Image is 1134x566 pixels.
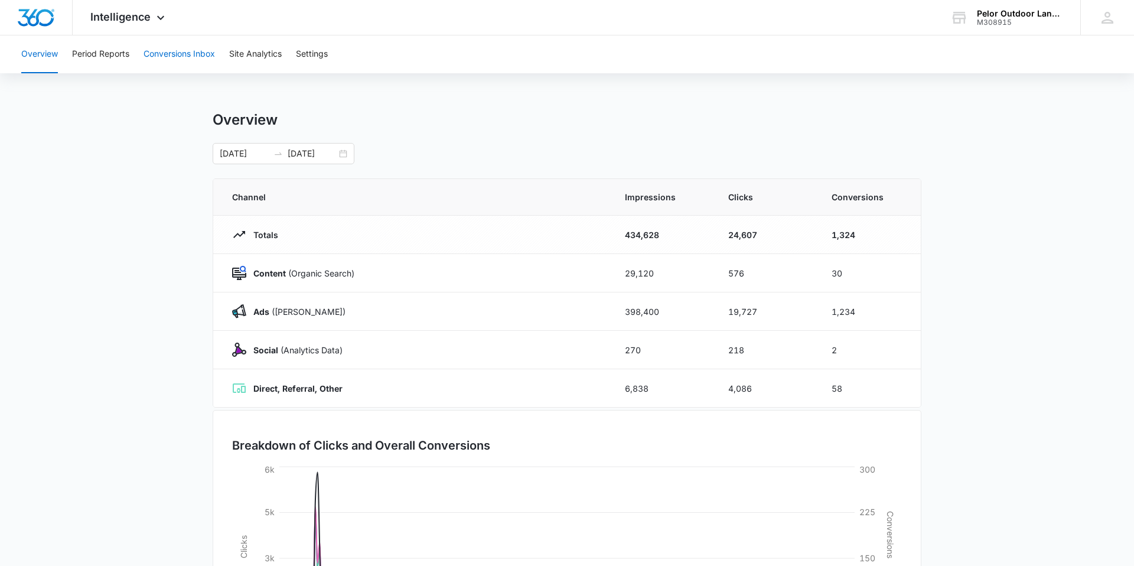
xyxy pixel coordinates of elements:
td: 19,727 [714,292,817,331]
p: Totals [246,229,278,241]
tspan: Clicks [239,535,249,558]
span: Intelligence [90,11,151,23]
td: 24,607 [714,216,817,254]
span: Clicks [728,191,803,203]
td: 576 [714,254,817,292]
strong: Direct, Referral, Other [253,383,343,393]
span: Impressions [625,191,700,203]
p: (Organic Search) [246,267,354,279]
tspan: 3k [265,553,275,563]
img: Ads [232,304,246,318]
span: to [273,149,283,158]
td: 218 [714,331,817,369]
td: 58 [817,369,921,408]
strong: Social [253,345,278,355]
tspan: 5k [265,507,275,517]
tspan: 300 [859,464,875,474]
strong: Content [253,268,286,278]
td: 30 [817,254,921,292]
button: Conversions Inbox [144,35,215,73]
span: Conversions [832,191,902,203]
td: 434,628 [611,216,714,254]
button: Site Analytics [229,35,282,73]
td: 1,324 [817,216,921,254]
h3: Breakdown of Clicks and Overall Conversions [232,437,490,454]
img: Social [232,343,246,357]
td: 29,120 [611,254,714,292]
button: Overview [21,35,58,73]
td: 1,234 [817,292,921,331]
span: Channel [232,191,597,203]
input: Start date [220,147,269,160]
p: (Analytics Data) [246,344,343,356]
div: account id [977,18,1063,27]
tspan: 6k [265,464,275,474]
tspan: 225 [859,507,875,517]
button: Period Reports [72,35,129,73]
td: 2 [817,331,921,369]
tspan: Conversions [885,511,895,558]
p: ([PERSON_NAME]) [246,305,346,318]
span: swap-right [273,149,283,158]
button: Settings [296,35,328,73]
strong: Ads [253,307,269,317]
td: 4,086 [714,369,817,408]
div: account name [977,9,1063,18]
td: 6,838 [611,369,714,408]
img: Content [232,266,246,280]
h1: Overview [213,111,278,129]
td: 270 [611,331,714,369]
tspan: 150 [859,553,875,563]
input: End date [288,147,337,160]
td: 398,400 [611,292,714,331]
